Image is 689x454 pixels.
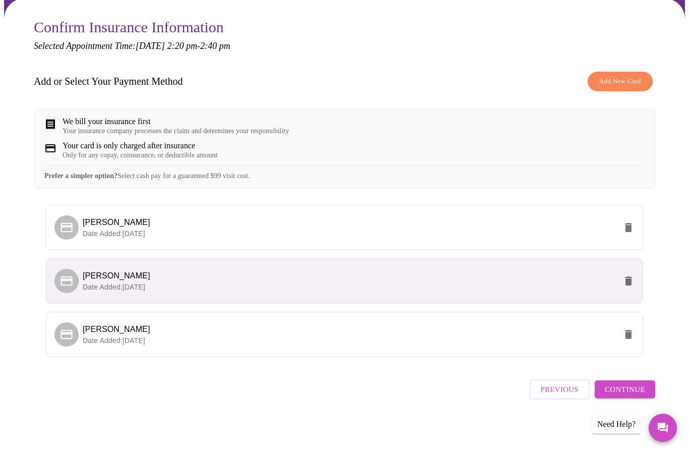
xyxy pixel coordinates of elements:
[63,141,217,150] div: Your card is only charged after insurance
[44,165,645,180] div: Select cash pay for a guaranteed $99 visit cost.
[588,72,653,91] button: Add New Card
[605,383,645,396] span: Continue
[83,336,145,345] span: Date Added: [DATE]
[44,172,118,180] strong: Prefer a simpler option?
[595,380,655,399] button: Continue
[83,283,145,291] span: Date Added: [DATE]
[63,117,289,126] div: We bill your insurance first
[83,271,150,280] span: [PERSON_NAME]
[599,76,641,87] span: Add New Card
[649,414,677,442] button: Messages
[616,215,641,240] button: delete
[616,269,641,293] button: delete
[34,76,183,87] h3: Add or Select Your Payment Method
[63,151,217,159] div: Only for any copay, coinsurance, or deductible amount
[541,383,579,396] span: Previous
[34,41,230,51] em: Selected Appointment Time: [DATE] 2:20 pm - 2:40 pm
[592,415,641,434] div: Need Help?
[63,127,289,135] div: Your insurance company processes the claim and determines your responsibility
[34,19,655,36] h3: Confirm Insurance Information
[83,230,145,238] span: Date Added: [DATE]
[83,218,150,226] span: [PERSON_NAME]
[530,379,590,400] button: Previous
[83,325,150,333] span: [PERSON_NAME]
[616,322,641,347] button: delete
